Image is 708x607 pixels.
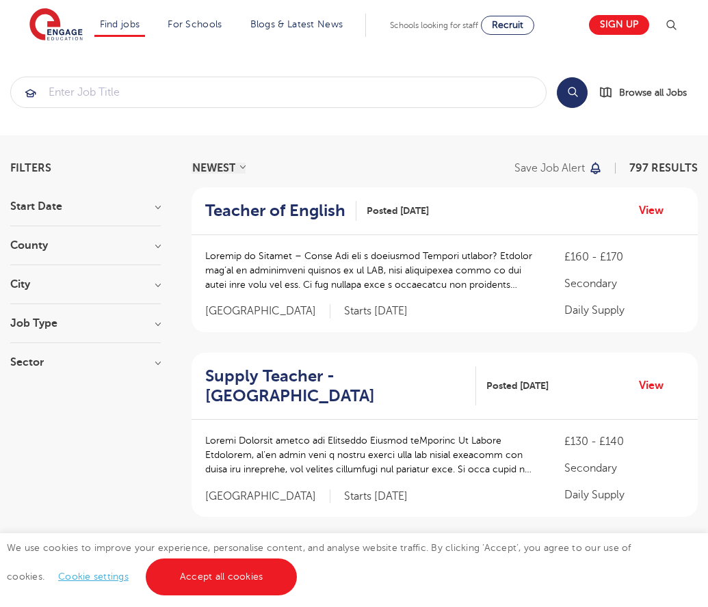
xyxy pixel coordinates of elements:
[557,77,588,108] button: Search
[205,304,330,319] span: [GEOGRAPHIC_DATA]
[11,77,546,107] input: Submit
[564,275,684,292] p: Secondary
[629,162,698,174] span: 797 RESULTS
[486,379,549,393] span: Posted [DATE]
[205,201,345,221] h2: Teacher of English
[205,433,537,476] p: Loremi Dolorsit ametco adi Elitseddo Eiusmod teMporinc Ut Labore Etdolorem, al’en admin veni q no...
[481,16,534,35] a: Recruit
[492,20,523,30] span: Recruit
[390,21,478,30] span: Schools looking for staff
[168,19,222,29] a: For Schools
[58,571,129,582] a: Cookie settings
[10,77,547,108] div: Submit
[564,460,684,476] p: Secondary
[205,489,330,504] span: [GEOGRAPHIC_DATA]
[10,163,51,174] span: Filters
[564,302,684,319] p: Daily Supply
[205,249,537,292] p: Loremip do Sitamet – Conse Adi eli s doeiusmod Tempori utlabor? Etdolor mag’al en adminimveni qui...
[367,204,429,218] span: Posted [DATE]
[10,201,161,212] h3: Start Date
[250,19,343,29] a: Blogs & Latest News
[564,433,684,450] p: £130 - £140
[599,85,698,100] a: Browse all Jobs
[344,489,408,504] p: Starts [DATE]
[205,201,356,221] a: Teacher of English
[146,558,298,595] a: Accept all cookies
[344,304,408,319] p: Starts [DATE]
[7,543,631,582] span: We use cookies to improve your experience, personalise content, and analyse website traffic. By c...
[514,163,585,174] p: Save job alert
[589,15,649,35] a: Sign up
[10,279,161,290] h3: City
[639,377,674,394] a: View
[10,357,161,368] h3: Sector
[10,240,161,251] h3: County
[564,487,684,503] p: Daily Supply
[619,85,687,100] span: Browse all Jobs
[514,163,603,174] button: Save job alert
[10,318,161,329] h3: Job Type
[639,202,674,219] a: View
[564,249,684,265] p: £160 - £170
[100,19,140,29] a: Find jobs
[205,366,465,406] h2: Supply Teacher - [GEOGRAPHIC_DATA]
[205,366,476,406] a: Supply Teacher - [GEOGRAPHIC_DATA]
[29,8,83,42] img: Engage Education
